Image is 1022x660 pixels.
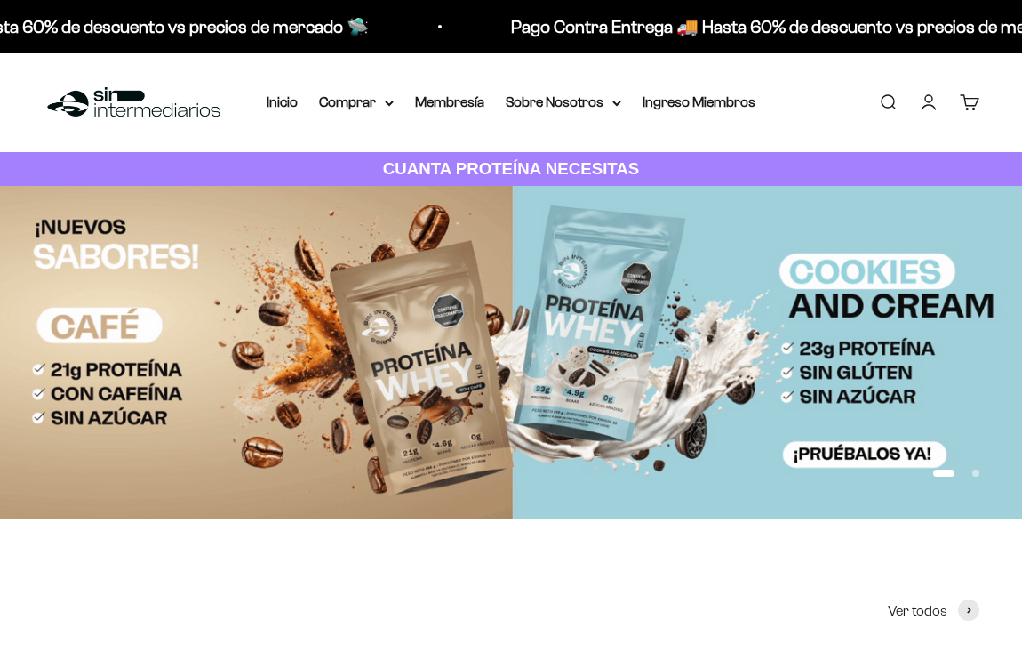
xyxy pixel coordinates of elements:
a: Ver todos [888,600,979,623]
span: Ver todos [888,600,947,623]
summary: Comprar [319,91,394,114]
a: Ingreso Miembros [643,94,755,109]
strong: CUANTA PROTEÍNA NECESITAS [383,159,640,178]
a: Membresía [415,94,484,109]
summary: Sobre Nosotros [506,91,621,114]
a: Inicio [267,94,298,109]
